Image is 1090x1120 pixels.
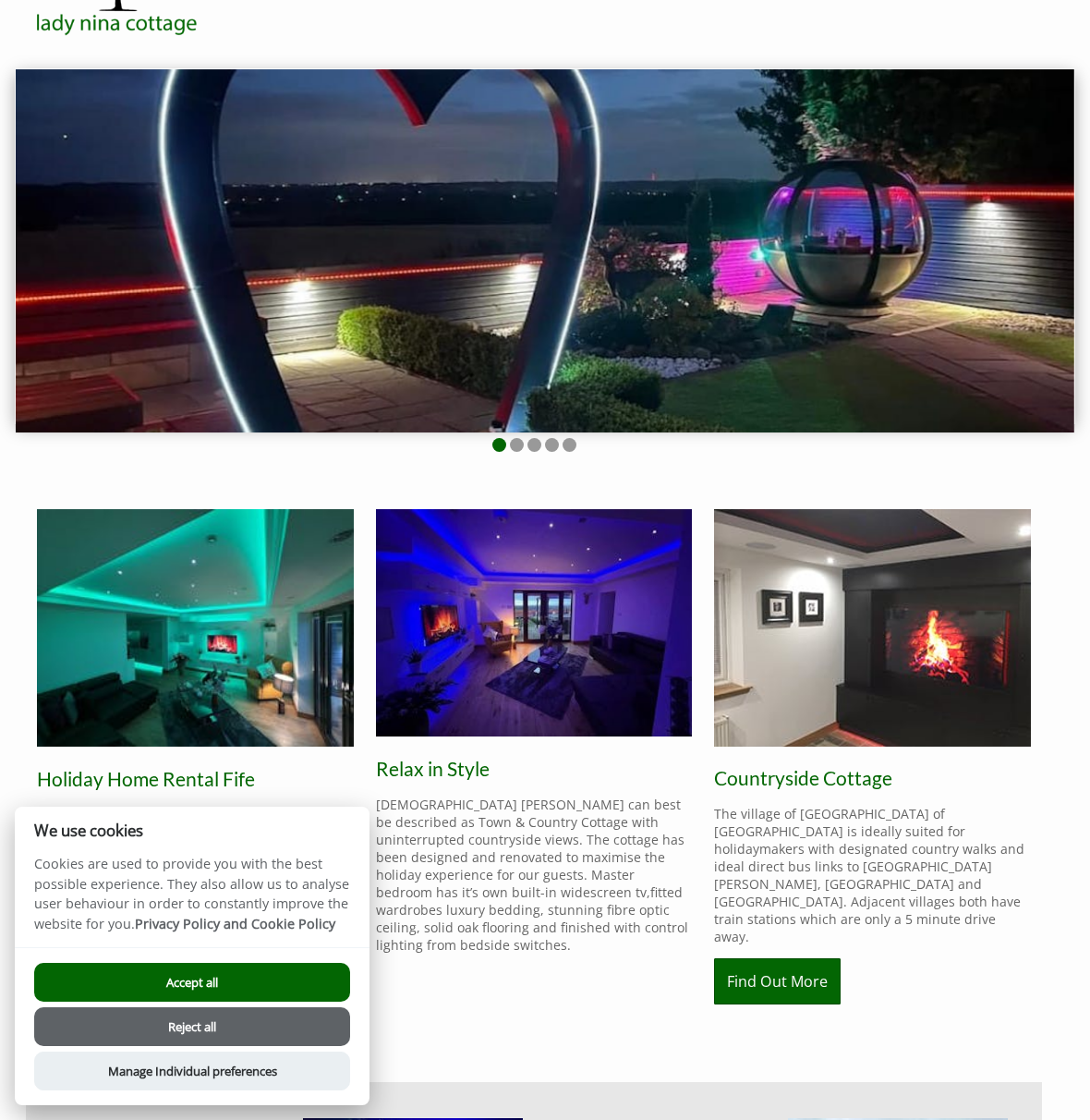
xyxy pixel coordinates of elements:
a: Privacy Policy and Cookie Policy [135,915,335,932]
h2: Holiday Home Rental Fife [37,767,354,790]
p: The village of [GEOGRAPHIC_DATA] of [GEOGRAPHIC_DATA] is ideally suited for holidaymakers with de... [714,805,1031,945]
h2: Relax in Style [376,757,693,780]
h2: We use cookies [15,822,369,839]
button: Manage Individual preferences [34,1052,350,1090]
h2: Countryside Cottage [714,766,1031,789]
p: [DEMOGRAPHIC_DATA] [PERSON_NAME] can best be described as Town & Country Cottage with uninterrupt... [376,796,693,954]
button: Accept all [34,963,350,1002]
a: Find Out More [714,958,841,1004]
button: Reject all [34,1007,350,1046]
p: Cookies are used to provide you with the best possible experience. They also allow us to analyse ... [15,854,369,947]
